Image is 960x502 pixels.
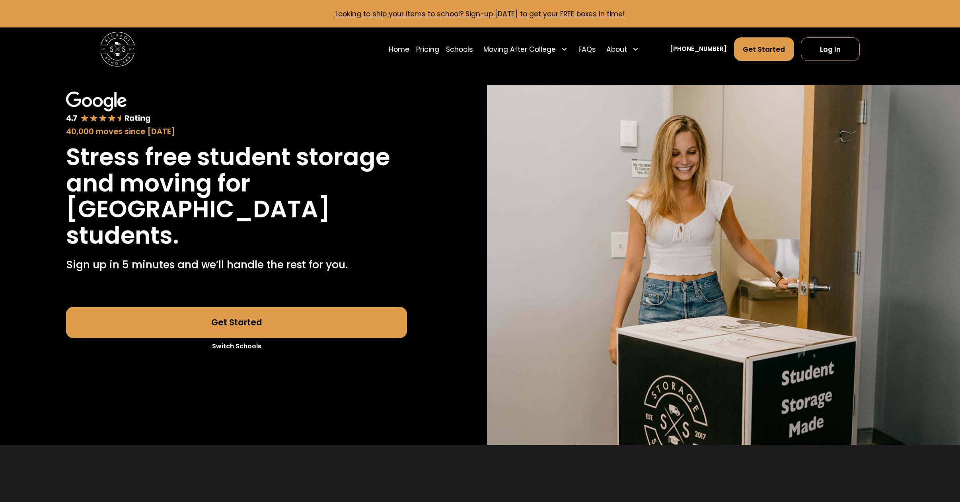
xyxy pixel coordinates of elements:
[100,32,135,66] img: Storage Scholars main logo
[66,307,407,338] a: Get Started
[801,37,859,61] a: Log In
[446,37,473,61] a: Schools
[734,37,794,61] a: Get Started
[487,85,960,445] img: Storage Scholars will have everything waiting for you in your room when you arrive to campus.
[578,37,596,61] a: FAQs
[66,92,151,124] img: Google 4.7 star rating
[66,126,407,137] div: 40,000 moves since [DATE]
[606,44,627,55] div: About
[66,223,179,249] h1: students.
[389,37,409,61] a: Home
[66,338,407,355] a: Switch Schools
[670,45,727,54] a: [PHONE_NUMBER]
[66,144,407,196] h1: Stress free student storage and moving for
[66,257,348,273] p: Sign up in 5 minutes and we’ll handle the rest for you.
[483,44,556,55] div: Moving After College
[416,37,439,61] a: Pricing
[66,196,330,223] h1: [GEOGRAPHIC_DATA]
[335,9,625,19] a: Looking to ship your items to school? Sign-up [DATE] to get your FREE boxes in time!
